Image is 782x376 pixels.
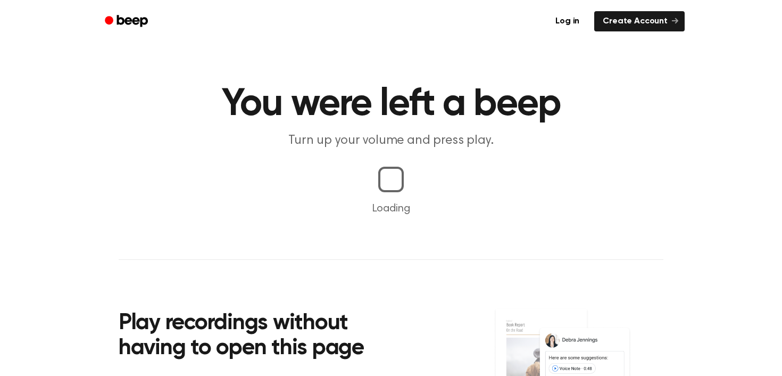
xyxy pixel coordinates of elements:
h2: Play recordings without having to open this page [119,311,405,362]
a: Beep [97,11,157,32]
p: Turn up your volume and press play. [187,132,595,150]
a: Log in [547,11,588,31]
p: Loading [13,201,769,217]
a: Create Account [594,11,685,31]
h1: You were left a beep [119,85,663,124]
